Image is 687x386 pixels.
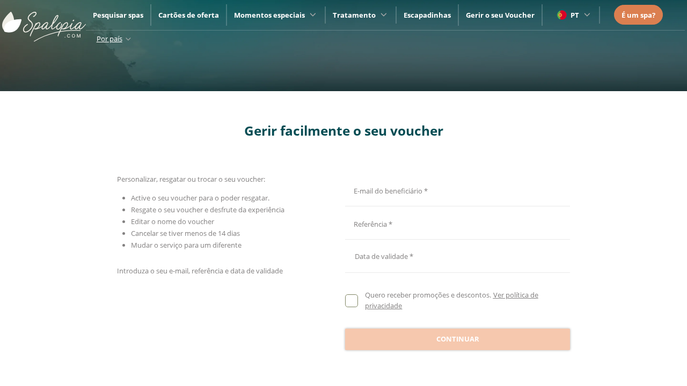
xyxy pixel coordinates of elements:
[622,9,655,21] a: É um spa?
[244,122,443,139] span: Gerir facilmente o seu voucher
[131,193,269,203] span: Active o seu voucher para o poder resgatar.
[466,10,535,20] a: Gerir o seu Voucher
[93,10,143,20] a: Pesquisar spas
[131,205,284,214] span: Resgate o seu voucher e desfrute da experiência
[365,290,538,310] a: Ver política de privacidade
[158,10,219,20] a: Cartões de oferta
[622,10,655,20] span: É um spa?
[404,10,451,20] a: Escapadinhas
[131,240,242,250] span: Mudar o serviço para um diferente
[365,290,491,300] span: Quero receber promoções e descontos.
[117,266,283,276] span: Introduza o seu e-mail, referência e data de validade
[117,174,265,184] span: Personalizar, resgatar ou trocar o seu voucher:
[97,34,122,43] span: Por país
[131,228,240,238] span: Cancelar se tiver menos de 14 dias
[436,334,479,345] span: Continuar
[345,329,570,350] button: Continuar
[131,217,214,226] span: Editar o nome do voucher
[2,1,86,42] img: ImgLogoSpalopia.BvClDcEz.svg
